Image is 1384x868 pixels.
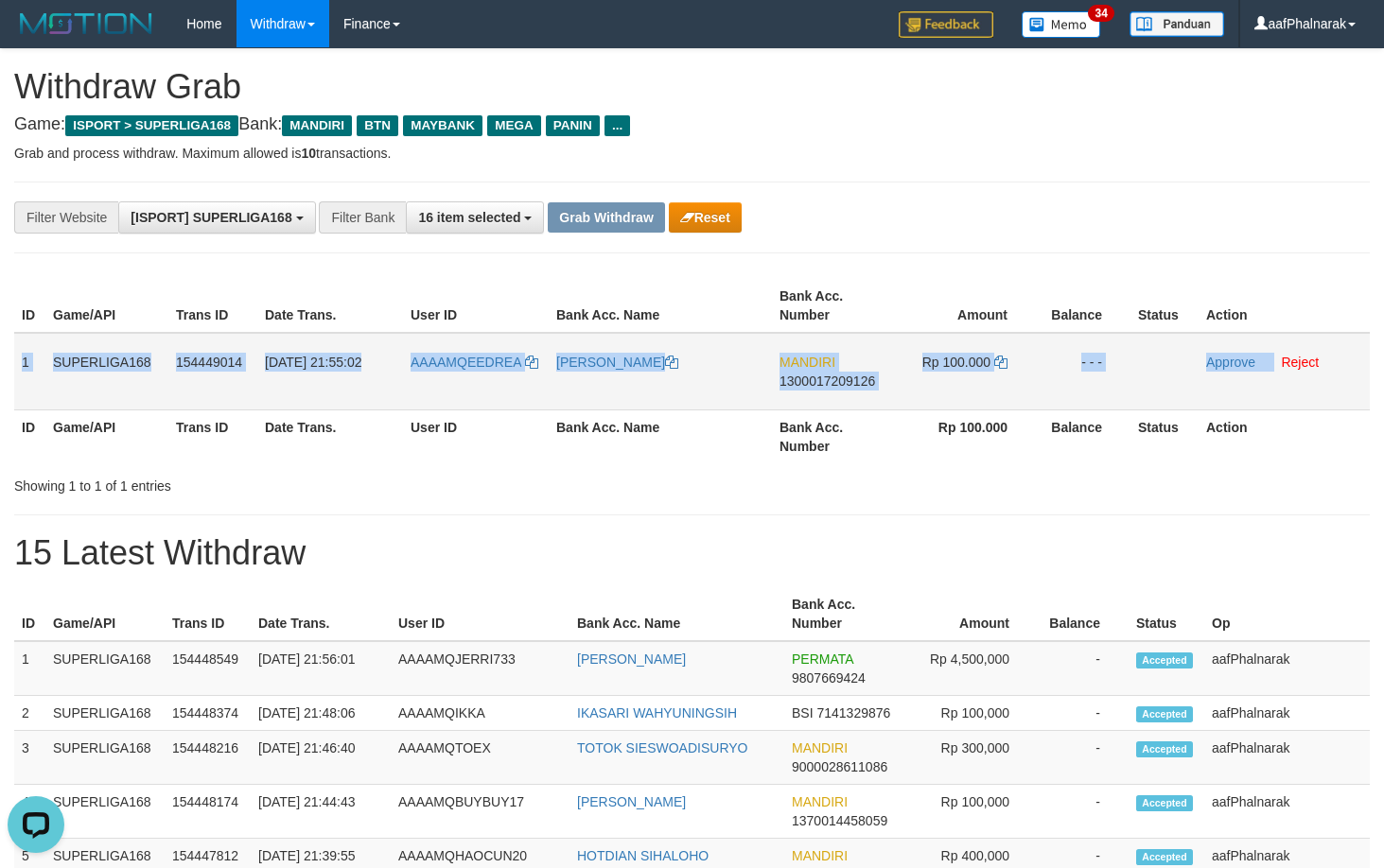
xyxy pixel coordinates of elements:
td: AAAAMQJERRI733 [391,641,569,696]
a: IKASARI WAHYUNINGSIH [577,705,737,720]
span: MANDIRI [792,848,848,863]
th: User ID [403,279,549,333]
td: 154448549 [165,641,251,696]
a: Approve [1206,355,1255,370]
span: Accepted [1136,795,1193,811]
td: aafPhalnarak [1204,641,1370,696]
strong: 10 [301,146,316,161]
td: 154448216 [165,731,251,785]
th: Op [1204,587,1370,641]
td: SUPERLIGA168 [45,696,165,731]
div: Filter Bank [319,201,406,234]
a: AAAAMQEEDREA [411,355,538,370]
td: - [1038,731,1129,785]
a: [PERSON_NAME] [577,794,686,809]
th: Bank Acc. Name [549,409,772,463]
th: ID [14,409,45,463]
th: ID [14,587,45,641]
button: Reset [669,202,742,233]
th: Balance [1036,409,1130,463]
img: Feedback.jpg [899,11,993,38]
span: 34 [1088,5,1113,22]
td: 1 [14,641,45,696]
th: Game/API [45,279,168,333]
td: Rp 100,000 [901,696,1038,731]
td: aafPhalnarak [1204,731,1370,785]
th: Bank Acc. Number [772,409,893,463]
th: Status [1130,279,1199,333]
th: Action [1199,409,1370,463]
span: Copy 1370014458059 to clipboard [792,813,887,828]
span: MEGA [487,115,541,136]
th: Bank Acc. Number [772,279,893,333]
td: SUPERLIGA168 [45,785,165,839]
h1: Withdraw Grab [14,68,1370,106]
p: Grab and process withdraw. Maximum allowed is transactions. [14,144,1370,163]
th: Bank Acc. Number [784,587,901,641]
th: Status [1129,587,1204,641]
a: Copy 100000 to clipboard [994,355,1007,370]
th: Balance [1036,279,1130,333]
td: aafPhalnarak [1204,696,1370,731]
span: AAAAMQEEDREA [411,355,521,370]
th: Bank Acc. Name [549,279,772,333]
span: MAYBANK [403,115,482,136]
a: TOTOK SIESWOADISURYO [577,740,747,755]
td: 154448174 [165,785,251,839]
span: PERMATA [792,651,853,667]
span: 154449014 [176,355,242,370]
span: MANDIRI [282,115,352,136]
a: [PERSON_NAME] [556,355,678,370]
span: MANDIRI [780,355,835,370]
span: PANIN [546,115,600,136]
td: 2 [14,696,45,731]
td: [DATE] 21:48:06 [251,696,391,731]
span: Accepted [1136,849,1193,865]
td: AAAAMQIKKA [391,696,569,731]
td: 154448374 [165,696,251,731]
th: Date Trans. [251,587,391,641]
th: Trans ID [168,279,257,333]
span: MANDIRI [792,794,848,809]
td: - [1038,641,1129,696]
th: User ID [391,587,569,641]
th: Game/API [45,587,165,641]
span: Copy 1300017209126 to clipboard [780,373,875,389]
img: Button%20Memo.svg [1022,11,1101,38]
span: Rp 100.000 [922,355,990,370]
th: Rp 100.000 [893,409,1036,463]
td: 1 [14,333,45,410]
img: panduan.png [1130,11,1224,37]
span: Copy 9807669424 to clipboard [792,670,866,686]
div: Filter Website [14,201,118,234]
span: BTN [357,115,398,136]
td: [DATE] 21:56:01 [251,641,391,696]
th: Date Trans. [257,279,403,333]
th: Trans ID [168,409,257,463]
span: [DATE] 21:55:02 [265,355,361,370]
td: Rp 4,500,000 [901,641,1038,696]
th: Balance [1038,587,1129,641]
span: Copy 7141329876 to clipboard [816,705,890,720]
button: [ISPORT] SUPERLIGA168 [118,201,315,234]
th: Status [1130,409,1199,463]
a: [PERSON_NAME] [577,651,686,667]
span: ... [604,115,630,136]
td: Rp 100,000 [901,785,1038,839]
span: Accepted [1136,741,1193,757]
td: [DATE] 21:46:40 [251,731,391,785]
td: [DATE] 21:44:43 [251,785,391,839]
th: Bank Acc. Name [569,587,784,641]
span: Accepted [1136,652,1193,668]
td: - - - [1036,333,1130,410]
th: Amount [901,587,1038,641]
td: AAAAMQBUYBUY17 [391,785,569,839]
th: Amount [893,279,1036,333]
span: Accepted [1136,706,1193,722]
h4: Game: Bank: [14,115,1370,134]
span: [ISPORT] SUPERLIGA168 [131,210,291,225]
button: Open LiveChat chat widget [8,8,64,64]
button: Grab Withdraw [548,202,664,233]
td: aafPhalnarak [1204,785,1370,839]
div: Showing 1 to 1 of 1 entries [14,469,563,495]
